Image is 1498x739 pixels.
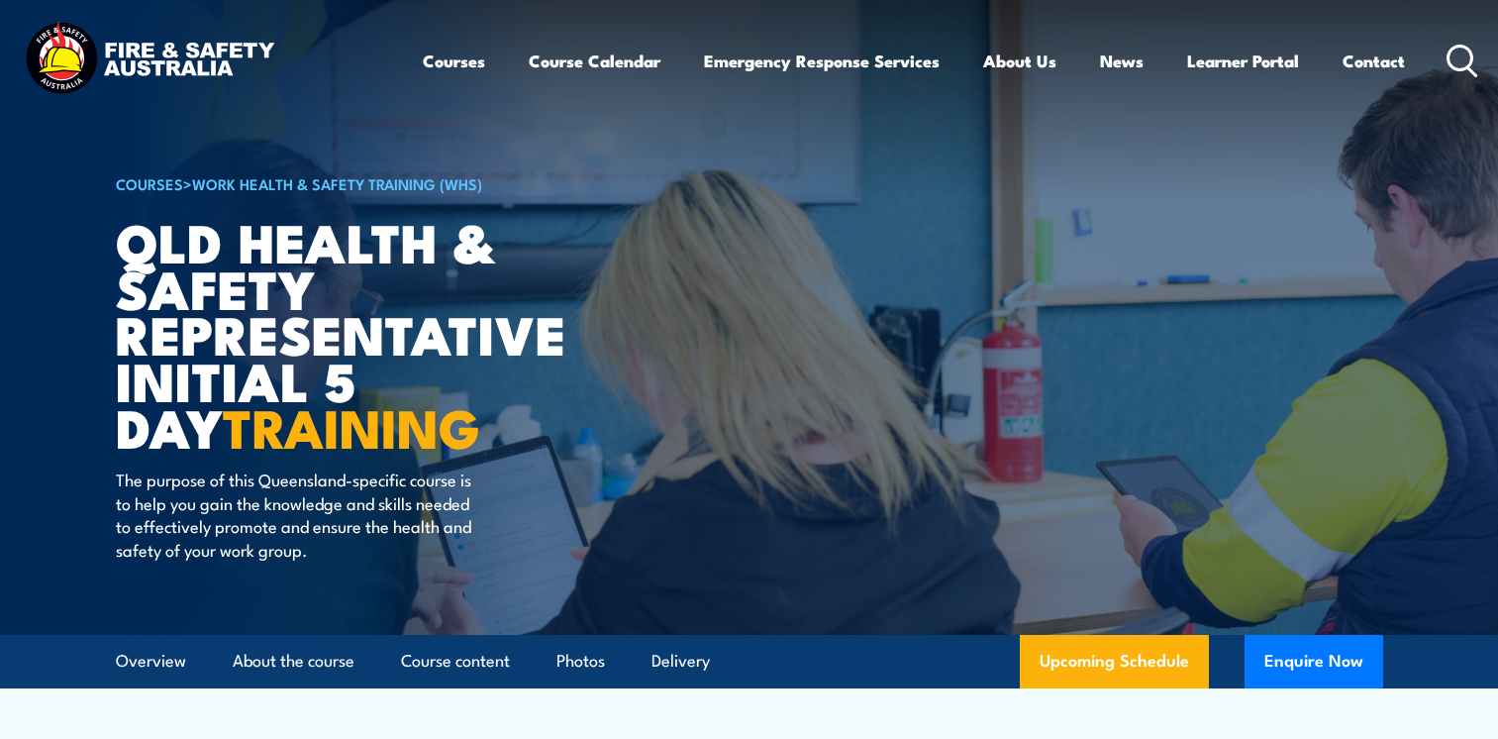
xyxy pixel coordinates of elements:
[401,635,510,687] a: Course content
[116,468,477,561] p: The purpose of this Queensland-specific course is to help you gain the knowledge and skills neede...
[116,218,605,450] h1: QLD Health & Safety Representative Initial 5 Day
[116,171,605,195] h6: >
[1343,35,1405,87] a: Contact
[1020,635,1209,688] a: Upcoming Schedule
[651,635,710,687] a: Delivery
[556,635,605,687] a: Photos
[983,35,1056,87] a: About Us
[423,35,485,87] a: Courses
[116,635,186,687] a: Overview
[192,172,482,194] a: Work Health & Safety Training (WHS)
[116,172,183,194] a: COURSES
[1245,635,1383,688] button: Enquire Now
[1100,35,1144,87] a: News
[1187,35,1299,87] a: Learner Portal
[233,635,354,687] a: About the course
[223,384,480,467] strong: TRAINING
[704,35,940,87] a: Emergency Response Services
[529,35,660,87] a: Course Calendar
